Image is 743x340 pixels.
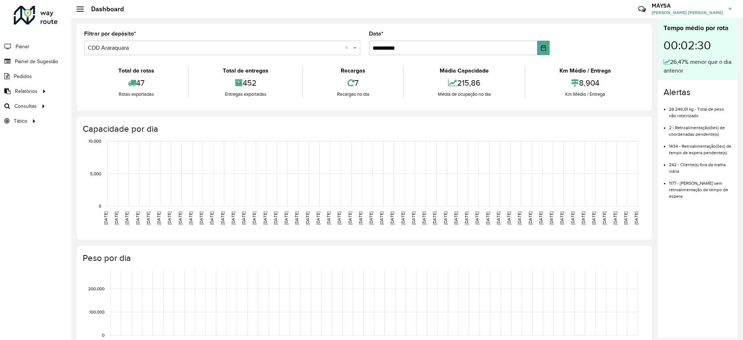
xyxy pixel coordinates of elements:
[86,66,186,75] div: Total de rotas
[284,212,288,225] text: [DATE]
[220,212,225,225] text: [DATE]
[156,212,161,225] text: [DATE]
[305,66,401,75] div: Recargas
[549,212,554,225] text: [DATE]
[669,138,732,156] li: 1434 - Retroalimentação(ões) de tempo de espera pendente(s)
[591,212,596,225] text: [DATE]
[241,212,246,225] text: [DATE]
[188,212,193,225] text: [DATE]
[146,212,151,225] text: [DATE]
[83,253,645,263] h4: Peso por dia
[86,91,186,98] div: Rotas exportadas
[190,91,300,98] div: Entregas exportadas
[231,212,235,225] text: [DATE]
[432,212,437,225] text: [DATE]
[390,212,394,225] text: [DATE]
[581,212,586,225] text: [DATE]
[411,212,416,225] text: [DATE]
[669,156,732,175] li: 242 - Cliente(s) fora da malha viária
[348,212,352,225] text: [DATE]
[527,66,643,75] div: Km Médio / Entrega
[84,5,124,13] h2: Dashboard
[84,29,136,38] label: Filtrar por depósito
[379,212,384,225] text: [DATE]
[602,212,607,225] text: [DATE]
[305,75,401,91] div: 7
[406,91,523,98] div: Média de ocupação no dia
[485,212,490,225] text: [DATE]
[103,212,108,225] text: [DATE]
[135,212,140,225] text: [DATE]
[209,212,214,225] text: [DATE]
[475,212,479,225] text: [DATE]
[99,204,101,208] text: 0
[114,212,119,225] text: [DATE]
[15,58,58,65] span: Painel de Sugestão
[89,139,101,144] text: 10,000
[15,102,37,110] span: Consultas
[506,212,511,225] text: [DATE]
[102,333,104,337] text: 0
[443,212,448,225] text: [DATE]
[669,119,732,138] li: 2 - Retroalimentação(ões) de coordenadas pendente(s)
[652,9,723,16] span: [PERSON_NAME] [PERSON_NAME]
[652,2,723,9] h3: MAYSA
[337,212,341,225] text: [DATE]
[664,33,732,58] div: 00:02:30
[538,212,543,225] text: [DATE]
[88,286,104,291] text: 200,000
[305,212,310,225] text: [DATE]
[527,75,643,91] div: 8,904
[273,212,278,225] text: [DATE]
[537,41,550,55] button: Choose Date
[124,212,129,225] text: [DATE]
[634,1,650,17] a: Contato Rápido
[305,91,401,98] div: Recargas no dia
[190,75,300,91] div: 452
[369,29,383,38] label: Data
[664,23,732,33] div: Tempo médio por rota
[401,212,405,225] text: [DATE]
[15,87,37,95] span: Relatórios
[422,212,426,225] text: [DATE]
[517,212,522,225] text: [DATE]
[86,75,186,91] div: 47
[263,212,267,225] text: [DATE]
[406,66,523,75] div: Média Capacidade
[369,212,373,225] text: [DATE]
[623,212,628,225] text: [DATE]
[83,124,645,134] h4: Capacidade por dia
[252,212,256,225] text: [DATE]
[634,212,639,225] text: [DATE]
[358,212,363,225] text: [DATE]
[167,212,172,225] text: [DATE]
[16,43,29,50] span: Painel
[669,101,732,119] li: 28.246,01 kg - Total de peso não roteirizado
[464,212,469,225] text: [DATE]
[199,212,204,225] text: [DATE]
[664,87,732,98] h4: Alertas
[528,212,533,225] text: [DATE]
[90,171,101,176] text: 5,000
[453,212,458,225] text: [DATE]
[613,212,617,225] text: [DATE]
[89,310,104,314] text: 100,000
[345,44,351,52] span: Clear all
[190,66,300,75] div: Total de entregas
[496,212,501,225] text: [DATE]
[316,212,320,225] text: [DATE]
[664,58,732,75] div: 26,47% menor que o dia anterior
[570,212,575,225] text: [DATE]
[669,175,732,200] li: 1177 - [PERSON_NAME] sem retroalimentação de tempo de espera
[559,212,564,225] text: [DATE]
[326,212,331,225] text: [DATE]
[406,75,523,91] div: 215,86
[527,91,643,98] div: Km Médio / Entrega
[14,117,27,125] span: Tático
[14,73,32,80] span: Pedidos
[294,212,299,225] text: [DATE]
[178,212,182,225] text: [DATE]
